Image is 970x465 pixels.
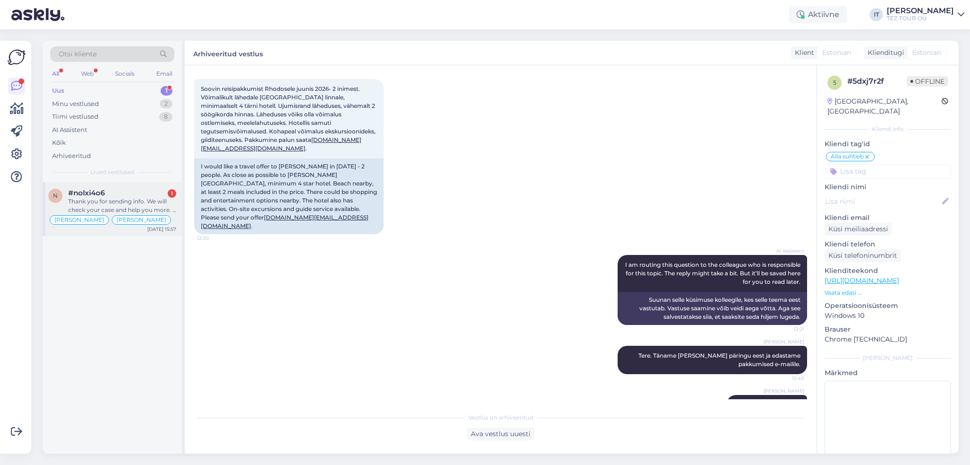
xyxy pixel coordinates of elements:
[68,197,176,214] div: Thank you for sending info. We will check your case and help you more. If you have more questions...
[825,239,951,249] p: Kliendi telefon
[825,196,940,207] input: Lisa nimi
[825,182,951,192] p: Kliendi nimi
[50,68,61,80] div: All
[825,266,951,276] p: Klienditeekond
[825,276,899,285] a: [URL][DOMAIN_NAME]
[789,6,847,23] div: Aktiivne
[638,352,802,368] span: Tere. Täname [PERSON_NAME] päringu eest ja edastame pakkumised e-mailile.
[113,68,136,80] div: Socials
[825,301,951,311] p: Operatsioonisüsteem
[769,325,804,333] span: 12:21
[201,85,377,152] span: Soovin reisipakkumist Rhodosele juunis 2026- 2 inimest. Võimalikult lähedale [GEOGRAPHIC_DATA] li...
[54,217,104,223] span: [PERSON_NAME]
[468,413,533,422] span: Vestlus on arhiveeritud
[160,99,172,109] div: 2
[52,138,66,148] div: Kõik
[887,15,954,22] div: TEZ TOUR OÜ
[825,368,951,378] p: Märkmed
[825,289,951,297] p: Vaata edasi ...
[825,223,892,236] div: Küsi meiliaadressi
[827,97,942,116] div: [GEOGRAPHIC_DATA], [GEOGRAPHIC_DATA]
[822,48,851,58] span: Estonian
[194,158,384,234] div: I would like a travel offer to [PERSON_NAME] in [DATE] - 2 people. As close as possible to [PERSO...
[791,48,814,58] div: Klient
[161,86,172,96] div: 1
[769,375,804,382] span: 12:40
[825,334,951,344] p: Chrome [TECHNICAL_ID]
[625,261,802,285] span: I am routing this question to the colleague who is responsible for this topic. The reply might ta...
[825,325,951,334] p: Brauser
[763,387,804,395] span: [PERSON_NAME]
[201,214,368,229] a: [DOMAIN_NAME][EMAIL_ADDRESS][DOMAIN_NAME]
[907,76,948,87] span: Offline
[825,164,951,178] input: Lisa tag
[618,292,807,325] div: Suunan selle küsimuse kolleegile, kes selle teema eest vastutab. Vastuse saamine võib veidi aega ...
[825,249,901,262] div: Küsi telefoninumbrit
[68,189,105,197] span: #nolxi4o6
[90,168,135,176] span: Uued vestlused
[197,235,233,242] span: 12:20
[8,48,26,66] img: Askly Logo
[833,79,836,86] span: 5
[52,125,87,135] div: AI Assistent
[870,8,883,21] div: IT
[887,7,954,15] div: [PERSON_NAME]
[887,7,964,22] a: [PERSON_NAME]TEZ TOUR OÜ
[159,112,172,122] div: 8
[825,311,951,321] p: Windows 10
[193,46,263,59] label: Arhiveeritud vestlus
[825,139,951,149] p: Kliendi tag'id
[79,68,96,80] div: Web
[825,125,951,133] div: Kliendi info
[147,226,176,233] div: [DATE] 15:57
[168,189,176,198] div: 1
[912,48,941,58] span: Estonian
[52,99,99,109] div: Minu vestlused
[864,48,904,58] div: Klienditugi
[52,151,91,161] div: Arhiveeritud
[825,213,951,223] p: Kliendi email
[467,428,534,440] div: Ava vestlus uuesti
[52,112,99,122] div: Tiimi vestlused
[825,354,951,362] div: [PERSON_NAME]
[769,247,804,254] span: AI Assistent
[847,76,907,87] div: # 5dxj7r2f
[831,154,864,159] span: Alla suhtleb
[763,338,804,345] span: [PERSON_NAME]
[117,217,166,223] span: [PERSON_NAME]
[154,68,174,80] div: Email
[59,49,97,59] span: Otsi kliente
[52,86,64,96] div: Uus
[53,192,58,199] span: n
